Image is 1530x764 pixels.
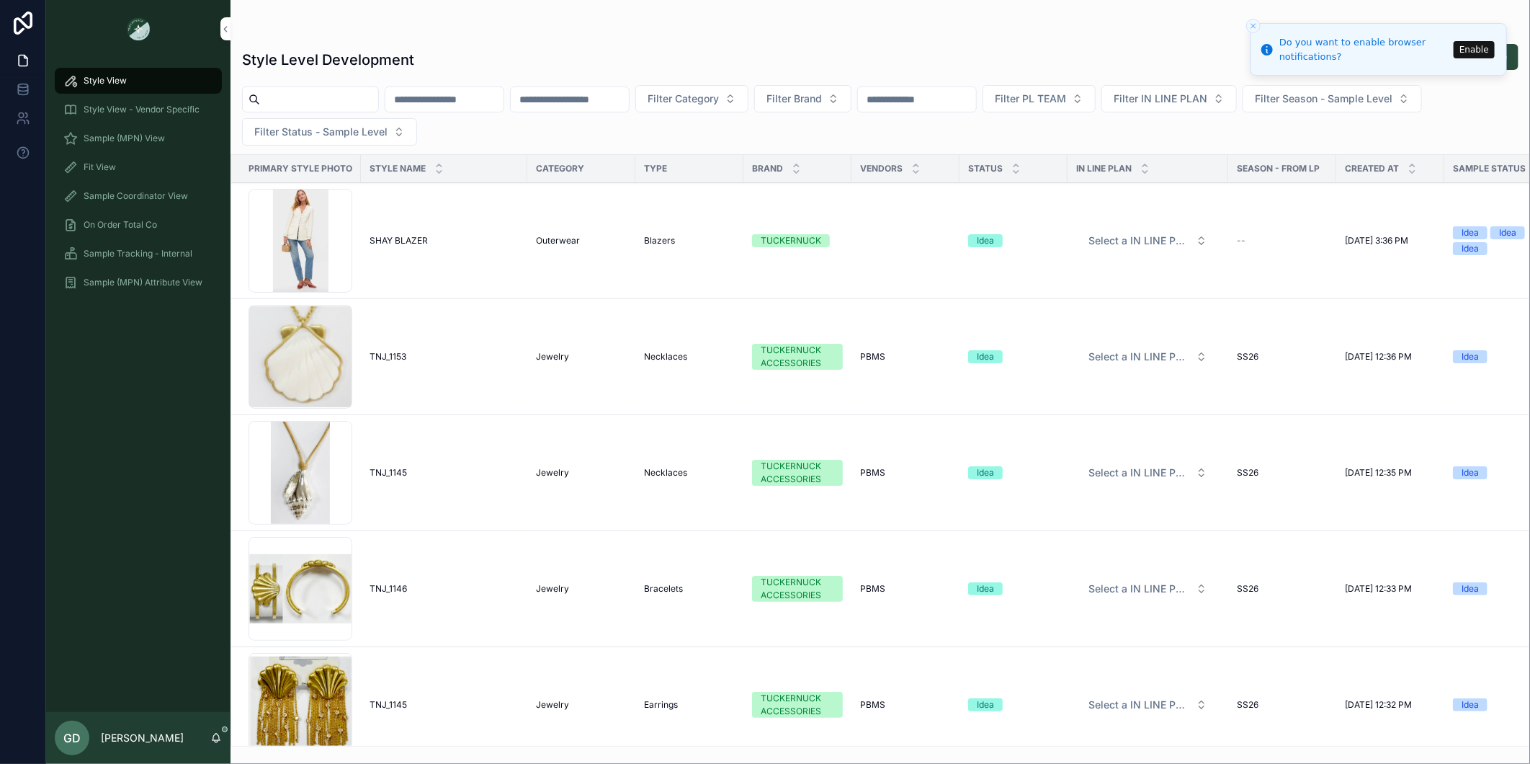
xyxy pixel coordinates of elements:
span: Sample Status [1453,163,1526,174]
span: Status [968,163,1003,174]
span: Sample (MPN) Attribute View [84,277,202,288]
span: TNJ_1145 [370,467,407,479]
a: SS26 [1237,583,1328,595]
span: Filter PL TEAM [995,92,1066,106]
a: Style View - Vendor Specific [55,97,222,123]
span: [DATE] 12:32 PM [1345,699,1412,711]
a: SHAY BLAZER [370,235,519,246]
button: Select Button [1077,228,1219,254]
span: SS26 [1237,583,1258,595]
button: Select Button [754,85,851,112]
a: PBMS [860,467,951,479]
button: Select Button [983,85,1096,112]
span: GD [63,729,81,747]
span: Season - From LP [1237,163,1320,174]
a: -- [1237,235,1328,246]
span: Filter Category [648,92,719,106]
span: SHAY BLAZER [370,235,428,246]
p: [PERSON_NAME] [101,731,184,745]
a: TUCKERNUCK ACCESSORIES [752,692,843,718]
span: Jewelry [536,699,569,711]
div: Idea [1462,226,1479,239]
span: Sample Tracking - Internal [84,248,192,259]
span: Select a IN LINE PLAN [1088,582,1190,596]
span: Created at [1345,163,1399,174]
span: Necklaces [644,467,687,479]
a: Sample Tracking - Internal [55,241,222,267]
div: TUCKERNUCK ACCESSORIES [761,692,834,718]
div: TUCKERNUCK [761,234,821,247]
span: Style View [84,75,127,86]
span: PBMS [860,351,885,363]
a: Earrings [644,699,735,711]
span: Necklaces [644,351,687,363]
a: Sample Coordinator View [55,183,222,209]
span: [DATE] 3:36 PM [1345,235,1408,246]
a: Style View [55,68,222,94]
a: SS26 [1237,699,1328,711]
span: Filter IN LINE PLAN [1114,92,1207,106]
span: Sample Coordinator View [84,190,188,202]
a: Blazers [644,235,735,246]
a: Jewelry [536,351,627,363]
a: Select Button [1076,343,1220,370]
a: SS26 [1237,351,1328,363]
span: Select a IN LINE PLAN [1088,466,1190,480]
a: Sample (MPN) View [55,125,222,151]
span: Type [644,163,667,174]
span: Filter Season - Sample Level [1255,92,1392,106]
span: PBMS [860,699,885,711]
span: Vendors [860,163,903,174]
a: On Order Total Co [55,212,222,238]
div: Idea [977,466,994,479]
button: Enable [1454,41,1495,58]
a: [DATE] 12:33 PM [1345,583,1436,595]
span: Filter Status - Sample Level [254,125,388,139]
a: Idea [968,698,1059,711]
button: Close toast [1246,19,1261,33]
div: Idea [977,234,994,247]
a: TUCKERNUCK ACCESSORIES [752,460,843,486]
span: [DATE] 12:33 PM [1345,583,1412,595]
div: Idea [977,698,994,711]
a: TNJ_1145 [370,699,519,711]
a: PBMS [860,699,951,711]
img: App logo [127,17,150,40]
span: Select a IN LINE PLAN [1088,698,1190,712]
span: On Order Total Co [84,219,157,231]
a: Necklaces [644,351,735,363]
a: TNJ_1146 [370,583,519,595]
span: Outerwear [536,235,580,246]
a: TUCKERNUCK [752,234,843,247]
span: Style View - Vendor Specific [84,104,200,115]
a: Idea [968,350,1059,363]
span: TNJ_1145 [370,699,407,711]
span: TNJ_1153 [370,351,406,363]
h1: Style Level Development [242,50,414,70]
a: TUCKERNUCK ACCESSORIES [752,344,843,370]
span: PBMS [860,467,885,479]
div: TUCKERNUCK ACCESSORIES [761,576,834,602]
button: Select Button [1077,460,1219,486]
span: [DATE] 12:35 PM [1345,467,1412,479]
div: TUCKERNUCK ACCESSORIES [761,460,834,486]
button: Select Button [1077,344,1219,370]
span: Style Name [370,163,426,174]
span: Fit View [84,161,116,173]
a: Idea [968,582,1059,595]
span: Jewelry [536,351,569,363]
a: Fit View [55,154,222,180]
span: Blazers [644,235,675,246]
div: scrollable content [46,58,231,314]
span: Category [536,163,584,174]
span: Jewelry [536,467,569,479]
a: Select Button [1076,575,1220,603]
span: Filter Brand [766,92,822,106]
a: TNJ_1145 [370,467,519,479]
span: Brand [752,163,783,174]
a: Jewelry [536,583,627,595]
span: SS26 [1237,351,1258,363]
button: Select Button [1101,85,1237,112]
a: [DATE] 12:32 PM [1345,699,1436,711]
a: TNJ_1153 [370,351,519,363]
